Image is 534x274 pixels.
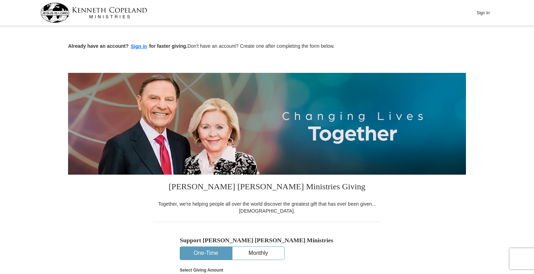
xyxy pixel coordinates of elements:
[154,175,380,200] h3: [PERSON_NAME] [PERSON_NAME] Ministries Giving
[40,3,147,23] img: kcm-header-logo.svg
[180,268,223,273] strong: Select Giving Amount
[473,7,494,18] button: Sign In
[129,43,149,51] button: Sign in
[68,43,466,51] p: Don't have an account? Create one after completing the form below.
[180,237,354,244] h5: Support [PERSON_NAME] [PERSON_NAME] Ministries
[232,247,284,260] button: Monthly
[154,200,380,214] div: Together, we're helping people all over the world discover the greatest gift that has ever been g...
[180,247,232,260] button: One-Time
[68,43,187,49] strong: Already have an account? for faster giving.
